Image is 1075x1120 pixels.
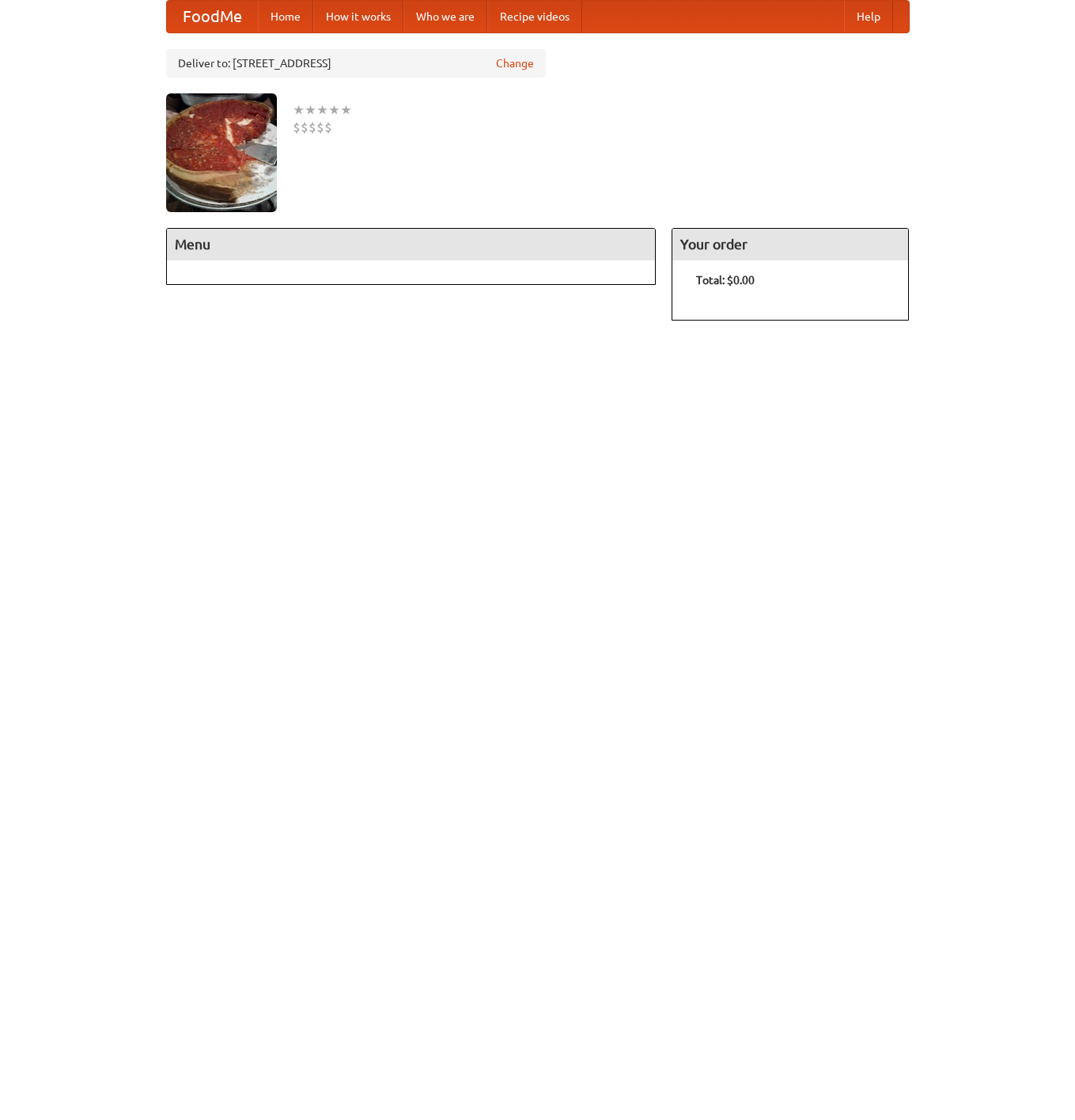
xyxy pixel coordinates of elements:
a: How it works [313,1,403,32]
div: Deliver to: [STREET_ADDRESS] [166,49,546,78]
b: Total: $0.00 [696,274,755,287]
a: Recipe videos [487,1,582,32]
li: $ [316,119,324,136]
li: ★ [293,101,305,119]
li: $ [293,119,301,136]
li: ★ [316,101,328,119]
li: $ [324,119,332,136]
h4: Menu [167,229,656,260]
li: ★ [340,101,352,119]
a: Help [844,1,893,32]
li: $ [308,119,316,136]
a: FoodMe [167,1,258,32]
h4: Your order [672,229,908,260]
a: Home [258,1,313,32]
li: ★ [328,101,340,119]
li: $ [301,119,308,136]
a: Change [496,55,534,71]
img: angular.jpg [166,93,277,212]
a: Who we are [403,1,487,32]
li: ★ [305,101,316,119]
